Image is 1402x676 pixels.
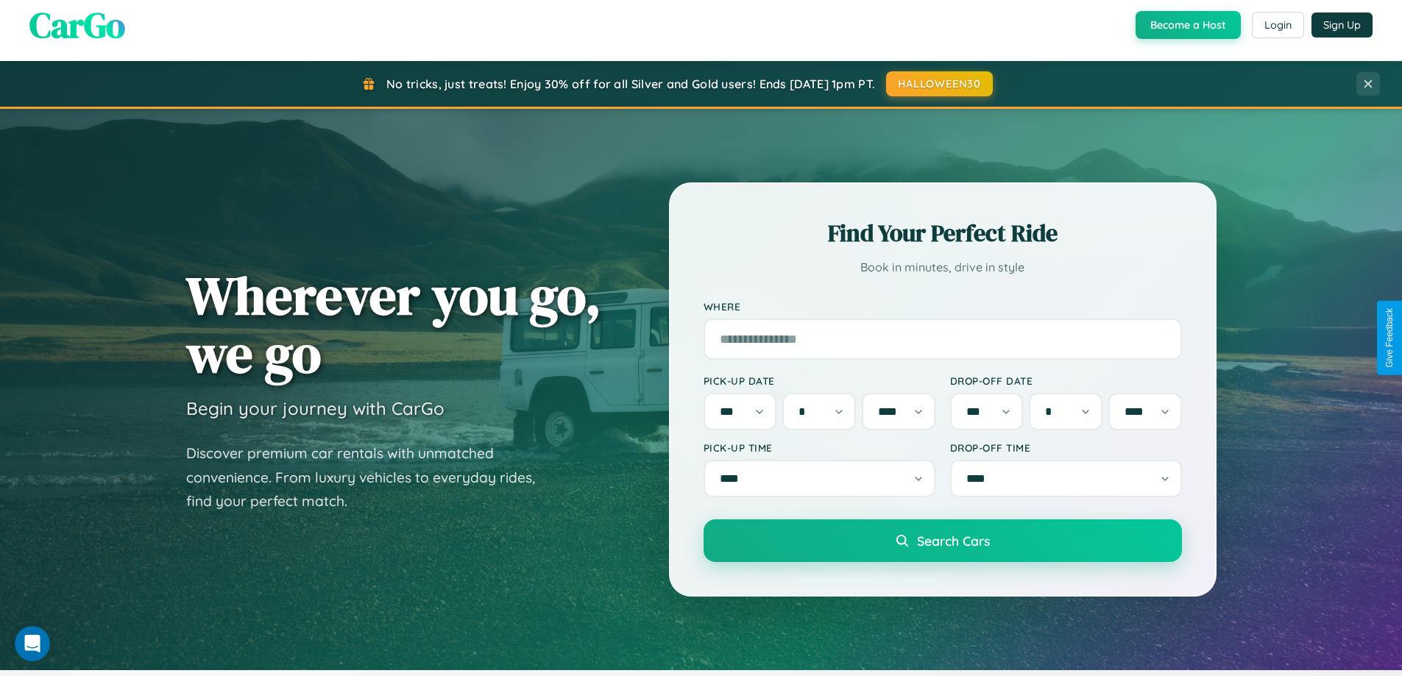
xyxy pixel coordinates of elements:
span: Search Cars [917,533,990,549]
label: Where [704,300,1182,313]
div: Give Feedback [1384,308,1395,368]
button: Search Cars [704,519,1182,562]
label: Drop-off Time [950,441,1182,454]
label: Drop-off Date [950,374,1182,387]
h2: Find Your Perfect Ride [704,217,1182,249]
button: Sign Up [1311,13,1373,38]
h3: Begin your journey with CarGo [186,397,445,419]
button: Become a Host [1136,11,1241,39]
p: Discover premium car rentals with unmatched convenience. From luxury vehicles to everyday rides, ... [186,441,554,513]
label: Pick-up Date [704,374,935,387]
span: No tricks, just treats! Enjoy 30% off for all Silver and Gold users! Ends [DATE] 1pm PT. [386,77,875,91]
iframe: Intercom live chat [15,626,50,661]
p: Book in minutes, drive in style [704,257,1182,278]
label: Pick-up Time [704,441,935,454]
button: Login [1252,12,1304,38]
h1: Wherever you go, we go [186,266,601,383]
span: CarGo [29,1,125,49]
button: HALLOWEEN30 [886,71,993,96]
